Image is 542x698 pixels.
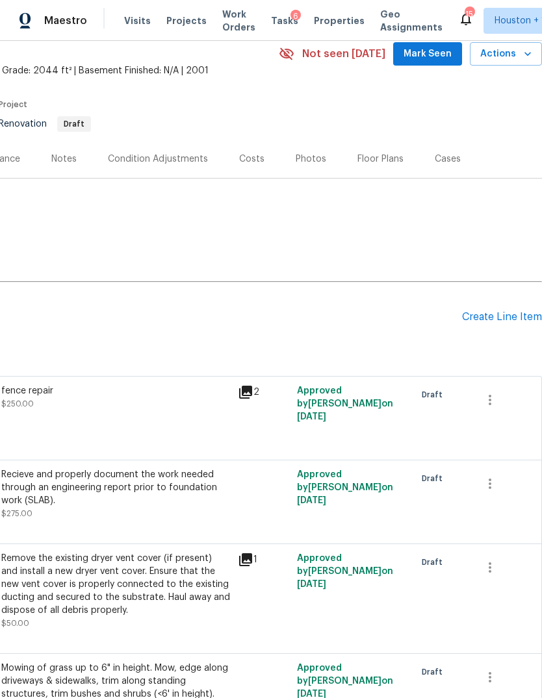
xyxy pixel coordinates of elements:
[357,153,404,166] div: Floor Plans
[297,496,326,505] span: [DATE]
[1,510,32,517] span: $275.00
[1,468,230,507] div: Recieve and properly document the work needed through an engineering report prior to foundation w...
[470,42,542,66] button: Actions
[166,14,207,27] span: Projects
[393,42,462,66] button: Mark Seen
[58,120,90,128] span: Draft
[465,8,474,21] div: 15
[124,14,151,27] span: Visits
[422,666,448,679] span: Draft
[380,8,443,34] span: Geo Assignments
[297,554,393,589] span: Approved by [PERSON_NAME] on
[480,46,532,62] span: Actions
[108,153,208,166] div: Condition Adjustments
[296,153,326,166] div: Photos
[1,400,34,408] span: $250.00
[1,384,230,397] div: fence repair
[422,556,448,569] span: Draft
[44,14,87,27] span: Maestro
[422,388,448,401] span: Draft
[1,552,230,617] div: Remove the existing dryer vent cover (if present) and install a new dryer vent cover. Ensure that...
[238,384,289,400] div: 2
[404,46,452,62] span: Mark Seen
[222,8,255,34] span: Work Orders
[239,153,265,166] div: Costs
[1,619,29,627] span: $50.00
[462,311,542,323] div: Create Line Item
[302,47,385,60] span: Not seen [DATE]
[297,412,326,421] span: [DATE]
[297,470,393,505] span: Approved by [PERSON_NAME] on
[422,472,448,485] span: Draft
[297,580,326,589] span: [DATE]
[51,153,77,166] div: Notes
[435,153,461,166] div: Cases
[314,14,365,27] span: Properties
[290,10,301,23] div: 6
[297,386,393,421] span: Approved by [PERSON_NAME] on
[271,16,298,25] span: Tasks
[238,552,289,567] div: 1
